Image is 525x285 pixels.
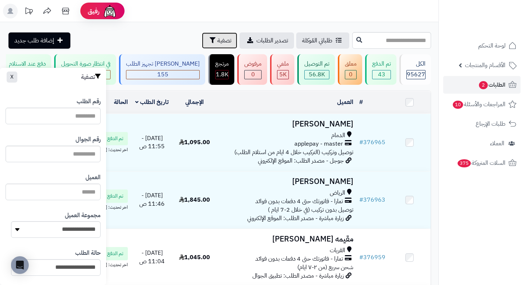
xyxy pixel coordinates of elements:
a: #376965 [359,138,385,147]
div: تم الدفع [372,60,391,68]
div: في انتظار صورة التحويل [61,60,111,68]
a: تحديثات المنصة [20,4,38,20]
span: [DATE] - 11:04 ص [139,248,165,266]
a: العميل [337,98,353,107]
span: # [359,253,363,262]
span: 0 [349,70,353,79]
div: 43 [372,70,391,79]
div: تم التوصيل [304,60,329,68]
span: الطلبات [478,80,505,90]
div: 1817 [216,70,228,79]
h3: [PERSON_NAME] [218,177,353,186]
span: 56.8K [309,70,325,79]
a: في انتظار صورة التحويل 0 [53,54,118,85]
div: مرتجع [215,60,229,68]
a: الحالة [114,98,128,107]
span: إضافة طلب جديد [14,36,54,45]
a: #376959 [359,253,385,262]
span: تم الدفع [107,135,123,142]
span: الرياض [330,189,345,197]
a: الكل95627 [398,54,433,85]
span: القريات [330,246,345,255]
span: 1,095.00 [179,138,210,147]
label: حالة الطلب [75,249,101,257]
a: طلباتي المُوكلة [296,32,349,49]
div: 56788 [305,70,329,79]
span: رفيق [88,7,99,15]
a: لوحة التحكم [443,37,521,55]
span: تصفية [217,36,231,45]
img: logo-2.png [475,6,518,21]
a: الإجمالي [185,98,204,107]
span: 0 [251,70,255,79]
span: تصدير الطلبات [256,36,288,45]
div: ملغي [277,60,289,68]
span: # [359,195,363,204]
a: تم الدفع 43 [364,54,398,85]
span: # [359,138,363,147]
a: إضافة طلب جديد [8,32,70,49]
button: X [7,72,17,83]
h3: [PERSON_NAME] [218,120,353,128]
a: السلات المتروكة375 [443,154,521,172]
span: [DATE] - 11:46 ص [139,191,165,208]
a: مرفوض 0 [236,54,269,85]
span: تمارا - فاتورتك حتى 4 دفعات بدون فوائد [255,255,343,263]
span: 1,845.00 [179,195,210,204]
button: تصفية [202,32,237,49]
span: 95627 [407,70,425,79]
span: السلات المتروكة [457,158,505,168]
span: تم الدفع [107,250,123,257]
a: معلق 0 [336,54,364,85]
label: العميل [85,173,101,182]
label: مجموعة العميل [65,211,101,220]
a: تاريخ الطلب [135,98,169,107]
span: طلباتي المُوكلة [302,36,332,45]
span: 5K [279,70,287,79]
a: # [359,98,363,107]
span: تم الدفع [107,192,123,200]
span: [DATE] - 11:55 ص [139,134,165,151]
span: applepay - master [294,140,343,148]
a: الطلبات2 [443,76,521,94]
div: 0 [245,70,261,79]
a: العملاء [443,135,521,152]
div: 155 [126,70,199,79]
span: زيارة مباشرة - مصدر الطلب: الموقع الإلكتروني [247,214,344,223]
div: معلق [345,60,357,68]
span: جوجل - مصدر الطلب: الموقع الإلكتروني [258,156,344,165]
h3: مقيمه [PERSON_NAME] [218,235,353,243]
h3: تصفية [81,73,101,81]
a: تصدير الطلبات [239,32,294,49]
span: الأقسام والمنتجات [465,60,505,70]
span: 155 [157,70,168,79]
label: رقم الطلب [77,97,101,106]
span: زيارة مباشرة - مصدر الطلب: تطبيق الجوال [252,271,344,280]
a: مرتجع 1.8K [207,54,236,85]
a: تم التوصيل 56.8K [296,54,336,85]
span: 1,045.00 [179,253,210,262]
div: دفع عند الاستلام [9,60,46,68]
span: العملاء [490,138,504,149]
a: [PERSON_NAME] تجهيز الطلب 155 [118,54,207,85]
img: ai-face.png [102,4,117,18]
span: لوحة التحكم [478,41,505,51]
span: 1.8K [216,70,228,79]
div: 0 [345,70,356,79]
span: شحن سريع (من ٢-٧ ايام) [297,263,353,272]
div: Open Intercom Messenger [11,256,29,274]
span: 2 [479,81,488,90]
span: المراجعات والأسئلة [452,99,505,110]
a: #376963 [359,195,385,204]
span: الدمام [331,131,345,140]
a: ملغي 5K [269,54,296,85]
a: المراجعات والأسئلة10 [443,95,521,113]
a: دفع عند الاستلام 0 [0,54,53,85]
span: 43 [378,70,385,79]
span: 375 [457,159,472,168]
span: توصيل وتركيب (التركيب خلال 4 ايام من استلام الطلب) [234,148,353,157]
span: توصيل بدون تركيب (في خلال 2-7 ايام ) [268,205,353,214]
div: مرفوض [244,60,262,68]
div: 4985 [277,70,288,79]
span: X [10,73,14,81]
